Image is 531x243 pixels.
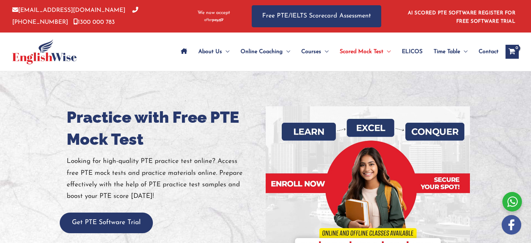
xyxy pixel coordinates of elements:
[67,156,260,202] p: Looking for high-quality PTE practice test online? Access free PTE mock tests and practice materi...
[434,40,460,64] span: Time Table
[204,18,223,22] img: Afterpay-Logo
[12,7,125,13] a: [EMAIL_ADDRESS][DOMAIN_NAME]
[396,40,428,64] a: ELICOS
[175,40,499,64] nav: Site Navigation: Main Menu
[12,7,138,25] a: [PHONE_NUMBER]
[198,9,230,16] span: We now accept
[193,40,235,64] a: About UsMenu Toggle
[383,40,391,64] span: Menu Toggle
[296,40,334,64] a: CoursesMenu Toggle
[301,40,321,64] span: Courses
[340,40,383,64] span: Scored Mock Test
[408,10,516,24] a: AI SCORED PTE SOFTWARE REGISTER FOR FREE SOFTWARE TRIAL
[241,40,283,64] span: Online Coaching
[60,213,153,233] button: Get PTE Software Trial
[460,40,467,64] span: Menu Toggle
[60,219,153,226] a: Get PTE Software Trial
[235,40,296,64] a: Online CoachingMenu Toggle
[12,39,77,64] img: cropped-ew-logo
[506,45,519,59] a: View Shopping Cart, empty
[252,5,381,27] a: Free PTE/IELTS Scorecard Assessment
[222,40,229,64] span: Menu Toggle
[428,40,473,64] a: Time TableMenu Toggle
[479,40,499,64] span: Contact
[67,106,260,150] h1: Practice with Free PTE Mock Test
[321,40,329,64] span: Menu Toggle
[334,40,396,64] a: Scored Mock TestMenu Toggle
[283,40,290,64] span: Menu Toggle
[73,19,115,25] a: 1300 000 783
[502,215,521,235] img: white-facebook.png
[402,40,422,64] span: ELICOS
[473,40,499,64] a: Contact
[198,40,222,64] span: About Us
[404,5,519,28] aside: Header Widget 1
